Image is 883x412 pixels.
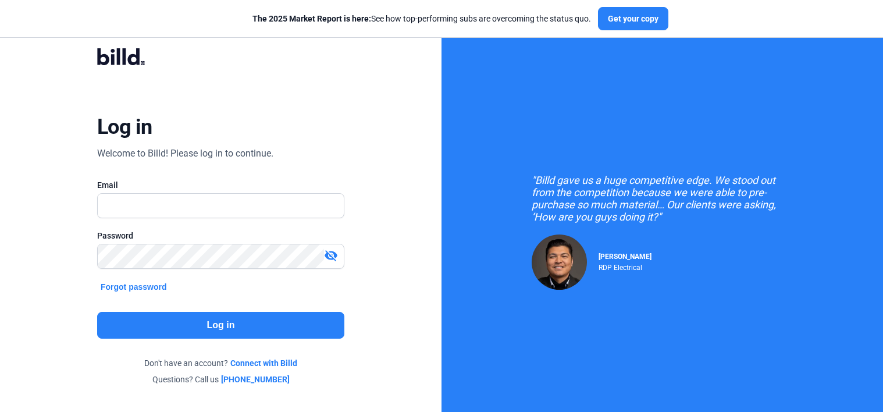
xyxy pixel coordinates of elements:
[252,14,371,23] span: The 2025 Market Report is here:
[230,357,297,369] a: Connect with Billd
[97,147,273,161] div: Welcome to Billd! Please log in to continue.
[97,280,170,293] button: Forgot password
[97,114,152,140] div: Log in
[532,174,793,223] div: "Billd gave us a huge competitive edge. We stood out from the competition because we were able to...
[97,312,344,339] button: Log in
[97,230,344,241] div: Password
[324,248,338,262] mat-icon: visibility_off
[97,374,344,385] div: Questions? Call us
[599,261,651,272] div: RDP Electrical
[598,7,668,30] button: Get your copy
[532,235,587,290] img: Raul Pacheco
[221,374,290,385] a: [PHONE_NUMBER]
[97,179,344,191] div: Email
[599,253,651,261] span: [PERSON_NAME]
[97,357,344,369] div: Don't have an account?
[252,13,591,24] div: See how top-performing subs are overcoming the status quo.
